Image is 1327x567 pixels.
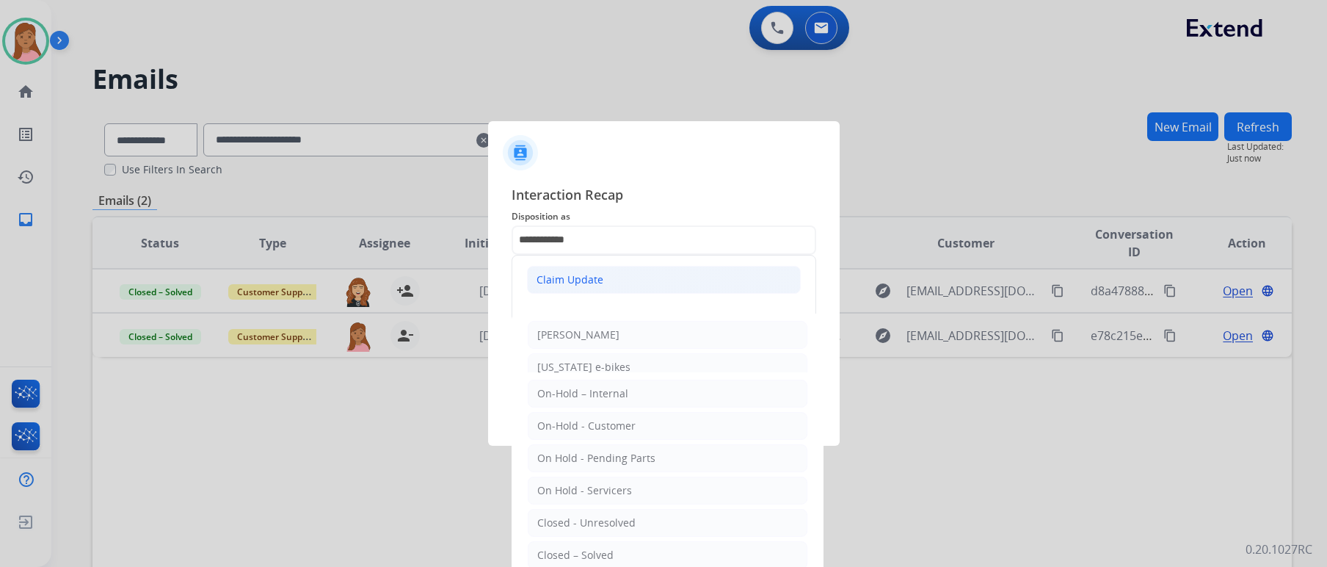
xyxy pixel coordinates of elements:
div: On Hold - Servicers [537,483,632,498]
div: On-Hold – Internal [537,386,628,401]
span: Interaction Recap [512,184,816,208]
div: Closed - Unresolved [537,516,636,530]
p: 0.20.1027RC [1246,541,1312,558]
div: [PERSON_NAME] [537,328,619,342]
div: [US_STATE] e-bikes [537,360,630,375]
img: contactIcon [503,135,538,170]
div: On-Hold - Customer [537,419,636,433]
div: On Hold - Pending Parts [537,451,655,466]
span: Disposition as [512,208,816,225]
div: Closed – Solved [537,548,614,563]
div: Claim Update [537,272,603,287]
